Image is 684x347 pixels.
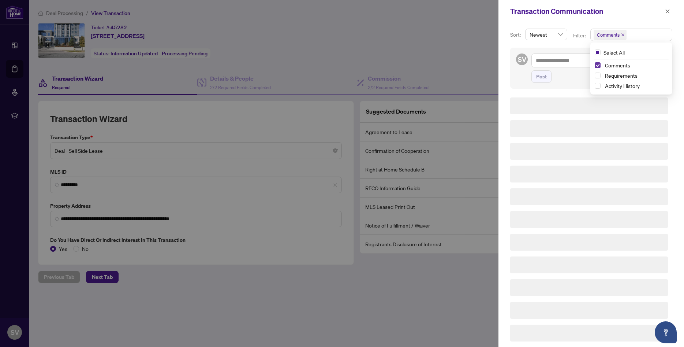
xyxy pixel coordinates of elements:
[602,81,668,90] span: Activity History
[605,82,640,89] span: Activity History
[605,72,638,79] span: Requirements
[602,71,668,80] span: Requirements
[655,321,677,343] button: Open asap
[595,62,601,68] span: Select Comments
[531,70,552,83] button: Post
[518,54,526,64] span: SV
[595,83,601,89] span: Select Activity History
[573,32,587,40] p: Filter:
[605,62,630,69] span: Comments
[621,33,625,37] span: close
[510,6,663,17] div: Transaction Communication
[510,31,522,39] p: Sort:
[595,73,601,78] span: Select Requirements
[601,48,628,56] span: Select All
[597,31,620,38] span: Comments
[530,29,563,40] span: Newest
[665,9,670,14] span: close
[602,61,668,70] span: Comments
[594,30,627,40] span: Comments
